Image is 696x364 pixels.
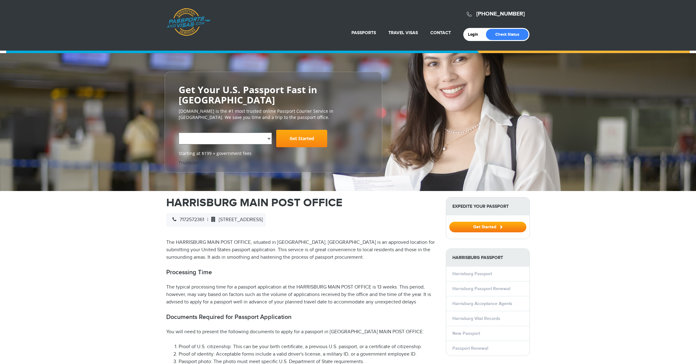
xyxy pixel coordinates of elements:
strong: Harrisburg Passport [446,249,529,266]
a: Trustpilot [179,160,199,166]
p: The HARRISBURG MAIN POST OFFICE, situated in [GEOGRAPHIC_DATA], [GEOGRAPHIC_DATA] is an approved ... [166,239,437,261]
a: Login [468,32,483,37]
div: | [166,213,266,227]
a: [PHONE_NUMBER] [476,11,525,17]
span: 7172572361 [169,217,204,223]
a: Get Started [449,224,526,229]
p: [DOMAIN_NAME] is the #1 most trusted online Passport Courier Service in [GEOGRAPHIC_DATA]. We sav... [179,108,368,121]
strong: Expedite Your Passport [446,198,529,215]
li: Proof of identity: Acceptable forms include a valid driver's license, a military ID, or a governm... [179,351,437,358]
a: Passports & [DOMAIN_NAME] [167,8,211,36]
p: The typical processing time for a passport application at the HARRISBURG MAIN POST OFFICE is 13 w... [166,284,437,306]
span: Starting at $199 + government fees [179,150,368,157]
a: New Passport [452,331,480,336]
span: [STREET_ADDRESS] [208,217,263,223]
button: Get Started [449,222,526,232]
a: Harrisburg Acceptance Agents [452,301,512,306]
h2: Documents Required for Passport Application [166,313,437,321]
a: Harrisburg Passport Renewal [452,286,510,291]
a: Passport Renewal [452,346,488,351]
h1: HARRISBURG MAIN POST OFFICE [166,197,437,208]
a: Harrisburg Vital Records [452,316,500,321]
h2: Get Your U.S. Passport Fast in [GEOGRAPHIC_DATA] [179,84,368,105]
a: Get Started [276,130,327,147]
a: Harrisburg Passport [452,271,492,276]
a: Passports [351,30,376,35]
p: You will need to present the following documents to apply for a passport in [GEOGRAPHIC_DATA] MAI... [166,328,437,336]
li: Proof of U.S. citizenship: This can be your birth certificate, a previous U.S. passport, or a cer... [179,343,437,351]
a: Contact [430,30,451,35]
a: Check Status [486,29,529,40]
h2: Processing Time [166,269,437,276]
a: Travel Visas [388,30,418,35]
